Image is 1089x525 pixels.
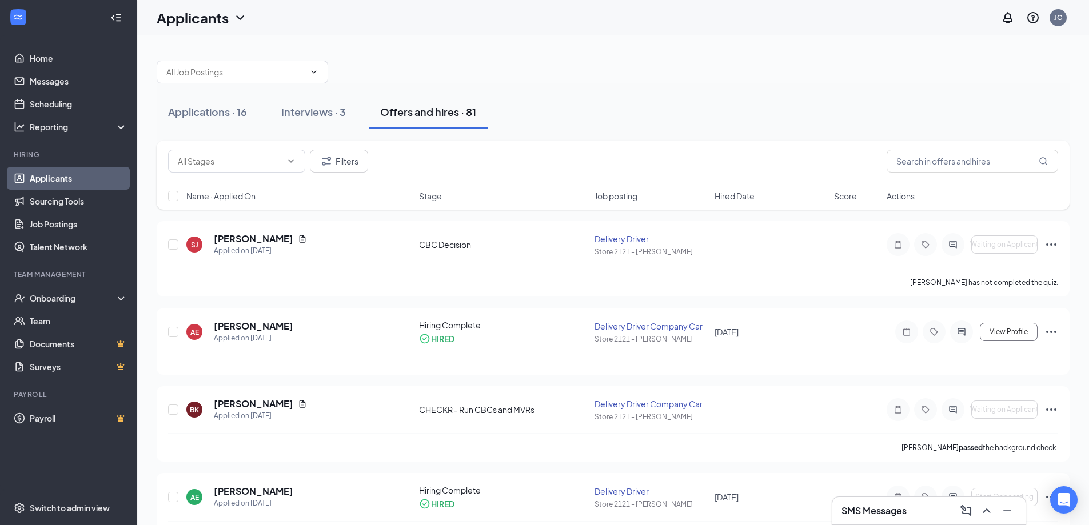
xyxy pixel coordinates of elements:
div: HIRED [431,333,454,344]
span: Stage [419,190,442,202]
svg: QuestionInfo [1026,11,1040,25]
svg: CheckmarkCircle [419,333,430,344]
div: Switch to admin view [30,502,110,514]
svg: Document [298,399,307,408]
svg: Document [298,234,307,243]
div: AE [190,492,199,502]
div: Reporting [30,121,128,133]
div: CHECKR - Run CBCs and MVRs [419,404,588,415]
div: Applications · 16 [168,105,247,119]
span: Score [834,190,857,202]
span: Start Onboarding [975,493,1034,501]
button: Start Onboarding [971,488,1038,506]
span: [DATE] [715,492,739,502]
a: Team [30,310,127,332]
button: Filter Filters [310,150,368,173]
svg: Ellipses [1044,238,1058,251]
div: Hiring Complete [419,319,588,331]
h3: SMS Messages [841,504,907,517]
a: Talent Network [30,235,127,258]
svg: Tag [919,492,932,502]
svg: UserCheck [14,292,25,304]
svg: ChevronDown [286,157,296,166]
a: Scheduling [30,93,127,115]
div: Hiring [14,150,125,159]
svg: ActiveChat [946,240,960,249]
span: [DATE] [715,327,739,337]
div: Store 2121 - [PERSON_NAME] [595,499,707,509]
svg: Ellipses [1044,490,1058,504]
span: Hired Date [715,190,755,202]
button: Minimize [998,502,1016,520]
a: Home [30,47,127,70]
p: [PERSON_NAME] has not completed the quiz. [910,278,1058,287]
div: Store 2121 - [PERSON_NAME] [595,334,707,344]
div: Team Management [14,270,125,279]
a: Job Postings [30,213,127,235]
svg: Analysis [14,121,25,133]
svg: ChevronDown [309,67,318,77]
svg: Ellipses [1044,403,1058,416]
svg: Tag [919,240,932,249]
h5: [PERSON_NAME] [214,233,293,245]
svg: Ellipses [1044,325,1058,339]
a: PayrollCrown [30,407,127,430]
button: ComposeMessage [957,502,975,520]
h1: Applicants [157,8,229,27]
svg: ActiveChat [955,327,968,336]
p: [PERSON_NAME] the background check. [901,443,1058,452]
div: Interviews · 3 [281,105,346,119]
svg: Minimize [1000,504,1014,518]
svg: Tag [927,327,941,336]
button: ChevronUp [978,502,996,520]
div: Offers and hires · 81 [380,105,476,119]
svg: Note [891,405,905,414]
svg: MagnifyingGlass [1039,157,1048,166]
input: All Job Postings [166,66,305,78]
svg: ActiveChat [946,492,960,502]
div: Delivery Driver Company Car [595,398,707,410]
a: Messages [30,70,127,93]
svg: Filter [320,154,333,168]
span: Waiting on Applicant [970,406,1039,414]
svg: Collapse [110,12,122,23]
a: Sourcing Tools [30,190,127,213]
svg: CheckmarkCircle [419,498,430,510]
svg: Tag [919,405,932,414]
div: Applied on [DATE] [214,498,293,509]
svg: Note [891,240,905,249]
input: All Stages [178,155,282,167]
div: BK [190,405,199,415]
div: HIRED [431,498,454,510]
div: Store 2121 - [PERSON_NAME] [595,412,707,422]
svg: WorkstreamLogo [13,11,24,23]
div: Open Intercom Messenger [1050,486,1078,514]
div: CBC Decision [419,239,588,250]
svg: ChevronUp [980,504,994,518]
svg: ComposeMessage [959,504,973,518]
svg: ActiveChat [946,405,960,414]
span: Actions [887,190,915,202]
h5: [PERSON_NAME] [214,320,293,332]
div: Applied on [DATE] [214,332,293,344]
svg: Notifications [1001,11,1015,25]
h5: [PERSON_NAME] [214,398,293,410]
div: Applied on [DATE] [214,245,307,257]
button: Waiting on Applicant [971,400,1038,419]
svg: Note [900,327,914,336]
div: Delivery Driver Company Car [595,320,707,332]
div: SJ [191,240,198,250]
svg: ChevronDown [233,11,247,25]
span: Job posting [595,190,637,202]
div: Applied on [DATE] [214,410,307,422]
div: Delivery Driver [595,486,707,497]
a: DocumentsCrown [30,332,127,355]
b: passed [959,443,983,452]
div: Payroll [14,390,125,399]
span: Name · Applied On [186,190,256,202]
h5: [PERSON_NAME] [214,485,293,498]
div: Store 2121 - [PERSON_NAME] [595,247,707,257]
svg: Note [891,492,905,502]
button: Waiting on Applicant [971,235,1038,254]
svg: Settings [14,502,25,514]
